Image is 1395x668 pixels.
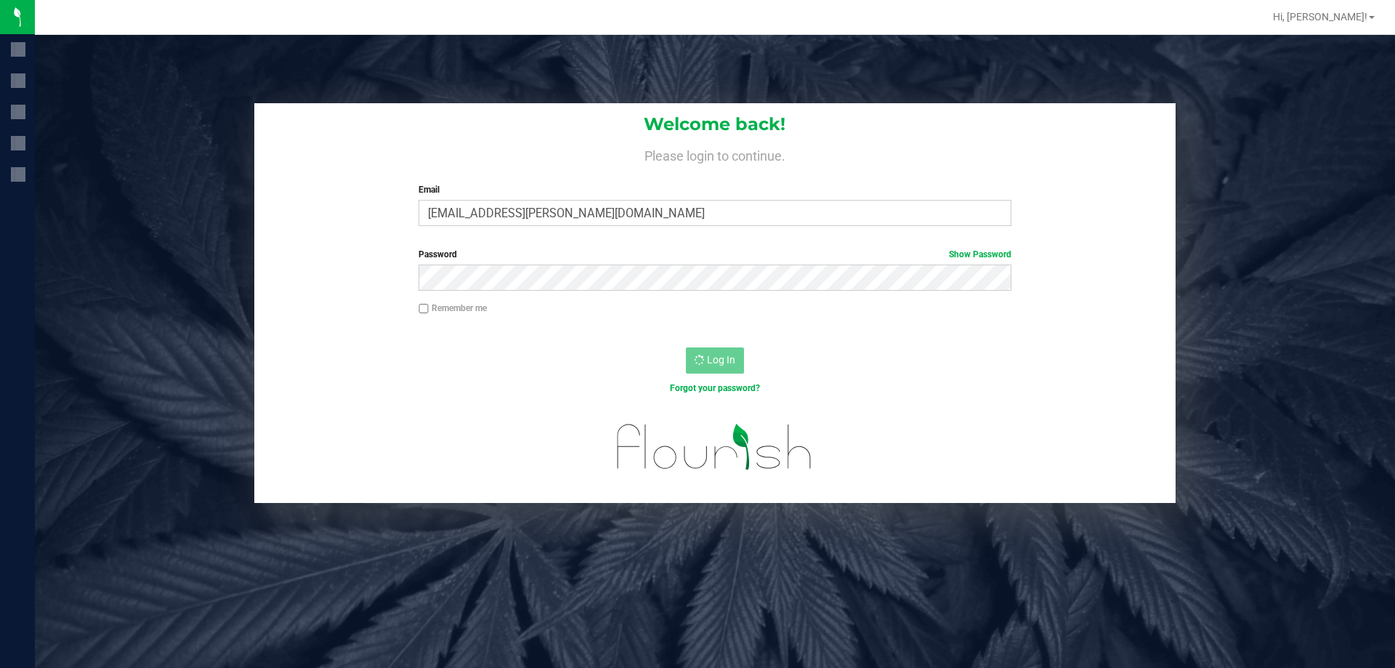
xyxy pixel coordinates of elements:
[707,354,735,366] span: Log In
[418,249,457,259] span: Password
[418,304,429,314] input: Remember me
[254,115,1176,134] h1: Welcome back!
[418,183,1011,196] label: Email
[1273,11,1367,23] span: Hi, [PERSON_NAME]!
[418,302,487,315] label: Remember me
[670,383,760,393] a: Forgot your password?
[686,347,744,374] button: Log In
[599,410,830,484] img: flourish_logo.svg
[254,145,1176,163] h4: Please login to continue.
[949,249,1011,259] a: Show Password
